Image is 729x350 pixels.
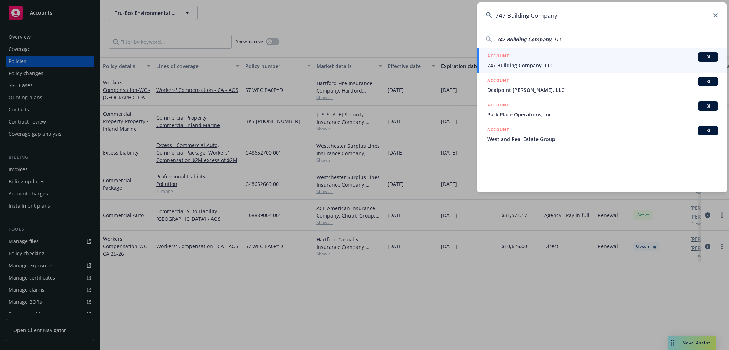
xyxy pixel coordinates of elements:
[701,127,715,134] span: BI
[701,54,715,60] span: BI
[487,86,718,94] span: Dealpoint [PERSON_NAME], LLC
[487,77,509,85] h5: ACCOUNT
[477,98,727,122] a: ACCOUNTBIPark Place Operations, Inc.
[497,36,551,43] span: 747 Building Company
[701,103,715,109] span: BI
[487,126,509,135] h5: ACCOUNT
[551,36,562,43] span: , LLC
[701,78,715,85] span: BI
[477,2,727,28] input: Search...
[477,122,727,147] a: ACCOUNTBIWestland Real Estate Group
[487,135,718,143] span: Westland Real Estate Group
[487,101,509,110] h5: ACCOUNT
[477,48,727,73] a: ACCOUNTBI747 Building Company, LLC
[487,62,718,69] span: 747 Building Company, LLC
[487,52,509,61] h5: ACCOUNT
[487,111,718,118] span: Park Place Operations, Inc.
[477,73,727,98] a: ACCOUNTBIDealpoint [PERSON_NAME], LLC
